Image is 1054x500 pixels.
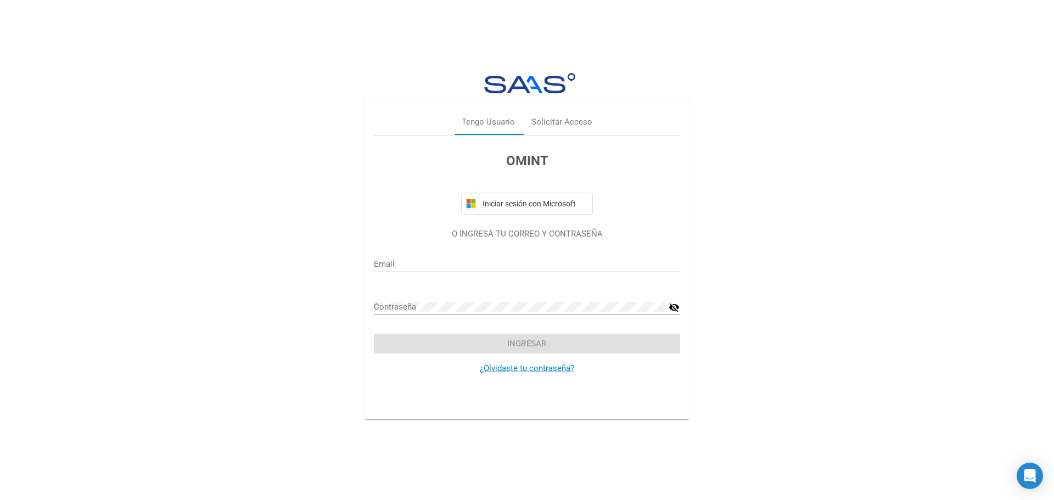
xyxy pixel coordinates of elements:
div: Solicitar Acceso [531,116,592,128]
button: Ingresar [374,334,680,353]
span: Iniciar sesión con Microsoft [480,199,588,208]
div: Open Intercom Messenger [1017,463,1043,489]
mat-icon: visibility_off [669,301,680,314]
p: O INGRESÁ TU CORREO Y CONTRASEÑA [374,228,680,240]
div: Tengo Usuario [462,116,515,128]
a: ¿Olvidaste tu contraseña? [480,363,574,373]
span: Ingresar [507,339,547,349]
h3: OMINT [374,151,680,171]
button: Iniciar sesión con Microsoft [461,193,593,215]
